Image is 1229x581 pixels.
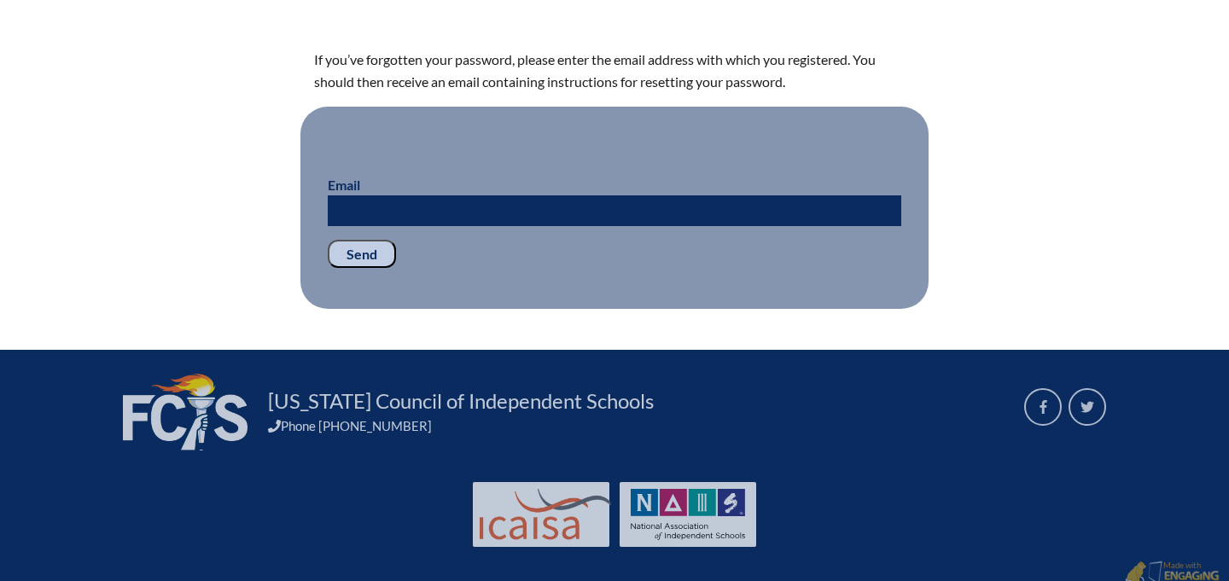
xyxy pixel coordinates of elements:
img: NAIS Logo [631,489,745,540]
img: FCIS_logo_white [123,374,248,450]
img: Int'l Council Advancing Independent School Accreditation logo [480,489,611,540]
input: Send [328,240,396,269]
label: Email [328,177,360,193]
div: Phone [PHONE_NUMBER] [268,418,1004,433]
p: If you’ve forgotten your password, please enter the email address with which you registered. You ... [314,49,915,93]
a: [US_STATE] Council of Independent Schools [261,387,661,415]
